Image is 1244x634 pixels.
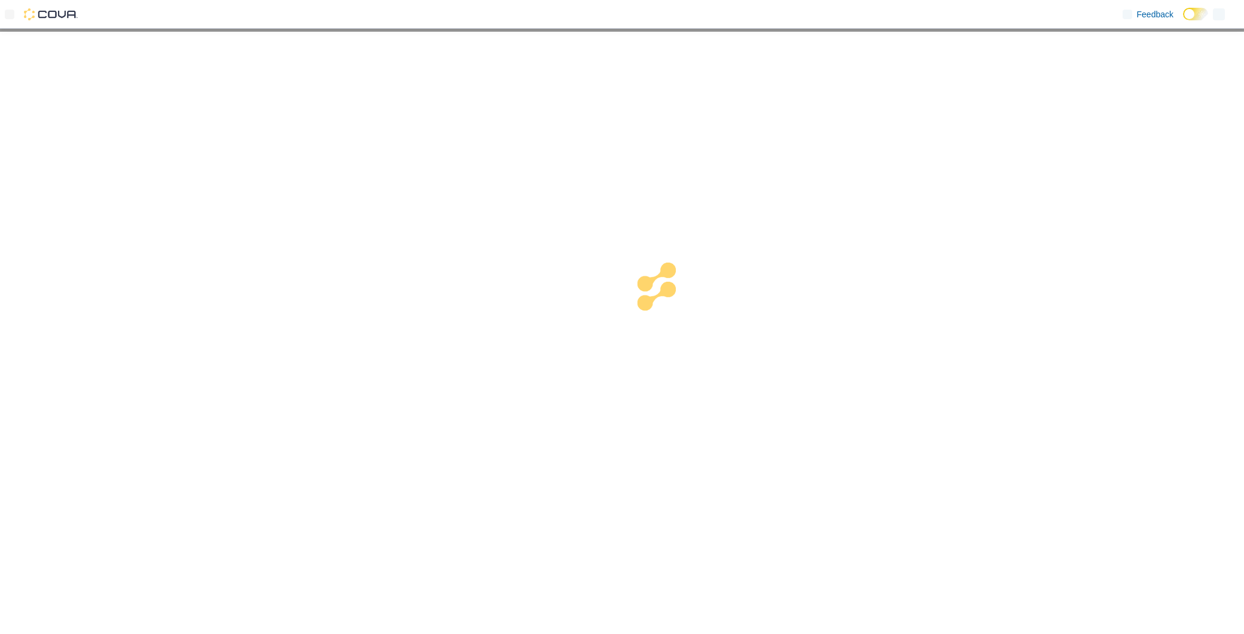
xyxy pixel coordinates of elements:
img: cova-loader [622,254,712,343]
span: Dark Mode [1183,20,1184,21]
img: Cova [24,8,78,20]
a: Feedback [1118,2,1178,26]
input: Dark Mode [1183,8,1208,20]
span: Feedback [1137,8,1173,20]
